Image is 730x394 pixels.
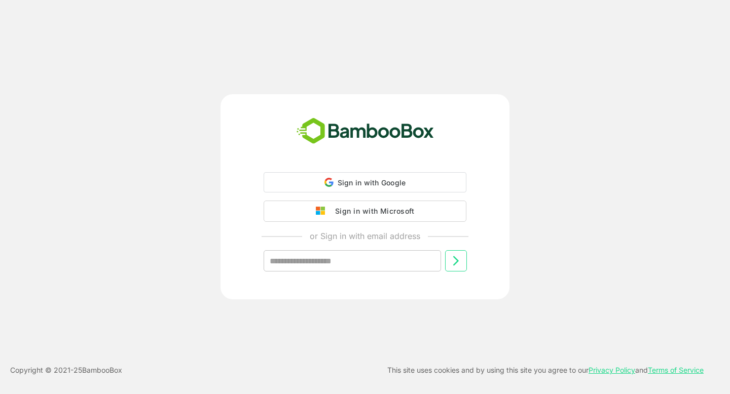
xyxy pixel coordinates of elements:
[589,366,635,374] a: Privacy Policy
[264,172,466,192] div: Sign in with Google
[387,364,704,376] p: This site uses cookies and by using this site you agree to our and
[338,178,406,187] span: Sign in with Google
[10,364,122,376] p: Copyright © 2021- 25 BambooBox
[259,191,471,214] iframe: Sign in with Google Button
[648,366,704,374] a: Terms of Service
[291,114,440,148] img: bamboobox
[310,230,420,242] p: or Sign in with email address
